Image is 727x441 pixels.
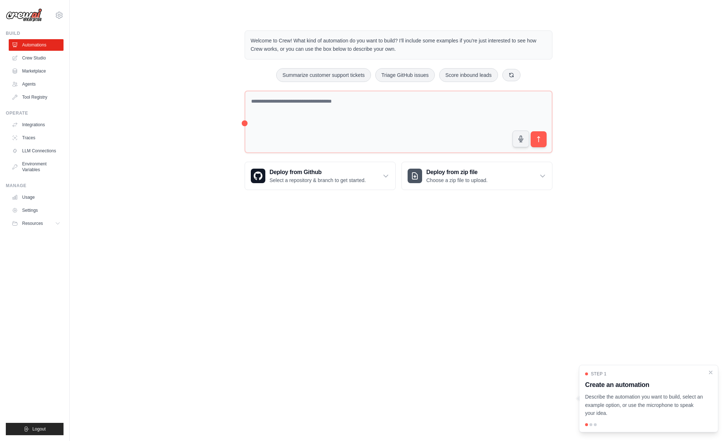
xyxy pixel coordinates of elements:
[9,78,64,90] a: Agents
[251,37,546,53] p: Welcome to Crew! What kind of automation do you want to build? I'll include some examples if you'...
[426,168,488,177] h3: Deploy from zip file
[585,393,703,417] p: Describe the automation you want to build, select an example option, or use the microphone to spe...
[270,168,366,177] h3: Deploy from Github
[32,426,46,432] span: Logout
[426,177,488,184] p: Choose a zip file to upload.
[9,218,64,229] button: Resources
[9,39,64,51] a: Automations
[9,119,64,131] a: Integrations
[6,8,42,22] img: Logo
[9,191,64,203] a: Usage
[9,65,64,77] a: Marketplace
[276,68,371,82] button: Summarize customer support tickets
[585,380,703,390] h3: Create an automation
[6,30,64,36] div: Build
[691,406,727,441] iframe: Chat Widget
[6,183,64,189] div: Manage
[9,52,64,64] a: Crew Studio
[9,132,64,144] a: Traces
[22,220,43,226] span: Resources
[9,158,64,176] a: Environment Variables
[9,145,64,157] a: LLM Connections
[6,423,64,435] button: Logout
[375,68,435,82] button: Triage GitHub issues
[591,371,606,377] span: Step 1
[270,177,366,184] p: Select a repository & branch to get started.
[708,370,714,375] button: Close walkthrough
[9,91,64,103] a: Tool Registry
[9,205,64,216] a: Settings
[439,68,498,82] button: Score inbound leads
[6,110,64,116] div: Operate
